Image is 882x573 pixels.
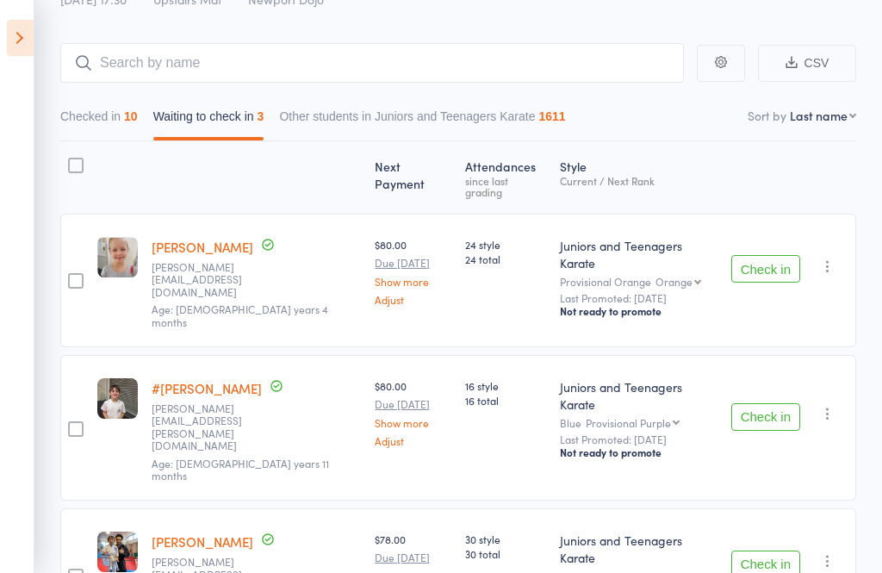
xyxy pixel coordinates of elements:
div: Next Payment [368,149,458,206]
div: Orange [655,276,693,287]
div: $80.00 [375,378,451,446]
a: [PERSON_NAME] [152,238,253,256]
a: Show more [375,417,451,428]
div: 1611 [538,109,565,123]
button: Other students in Juniors and Teenagers Karate1611 [279,101,565,140]
small: Due [DATE] [375,551,451,564]
span: 16 style [465,378,545,393]
small: Gabrielle.shone@gmail.com [152,261,264,298]
small: Due [DATE] [375,398,451,410]
img: image1610788079.png [97,237,138,277]
a: Adjust [375,435,451,446]
button: CSV [758,45,856,82]
div: since last grading [465,175,545,197]
small: Last Promoted: [DATE] [560,292,717,304]
input: Search by name [60,43,684,83]
a: [PERSON_NAME] [152,533,253,551]
div: Juniors and Teenagers Karate [560,378,717,413]
span: 24 total [465,252,545,266]
button: Check in [731,255,800,283]
div: Not ready to promote [560,445,717,459]
span: Age: [DEMOGRAPHIC_DATA] years 4 months [152,302,328,328]
div: $80.00 [375,237,451,305]
a: Show more [375,276,451,287]
div: Last name [790,107,848,124]
div: 3 [258,109,264,123]
button: Check in [731,403,800,431]
small: Due [DATE] [375,257,451,269]
button: Checked in10 [60,101,138,140]
div: 10 [124,109,138,123]
a: Adjust [375,294,451,305]
div: Not ready to promote [560,304,717,318]
button: Waiting to check in3 [153,101,264,140]
a: #[PERSON_NAME] [152,379,262,397]
small: Cain.r.mcgregor@gmail.com [152,402,264,452]
div: Juniors and Teenagers Karate [560,237,717,271]
div: Blue [560,417,717,428]
span: 16 total [465,393,545,408]
div: Provisional Orange [560,276,717,287]
div: Juniors and Teenagers Karate [560,532,717,566]
small: Last Promoted: [DATE] [560,433,717,445]
div: Atten­dances [458,149,552,206]
span: 24 style [465,237,545,252]
img: image1673978162.png [97,532,138,572]
div: Provisional Purple [586,417,671,428]
span: Age: [DEMOGRAPHIC_DATA] years 11 months [152,456,329,483]
div: Style [553,149,724,206]
div: Current / Next Rank [560,175,717,186]
img: image1712041198.png [97,378,138,419]
span: 30 total [465,546,545,561]
label: Sort by [748,107,786,124]
span: 30 style [465,532,545,546]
